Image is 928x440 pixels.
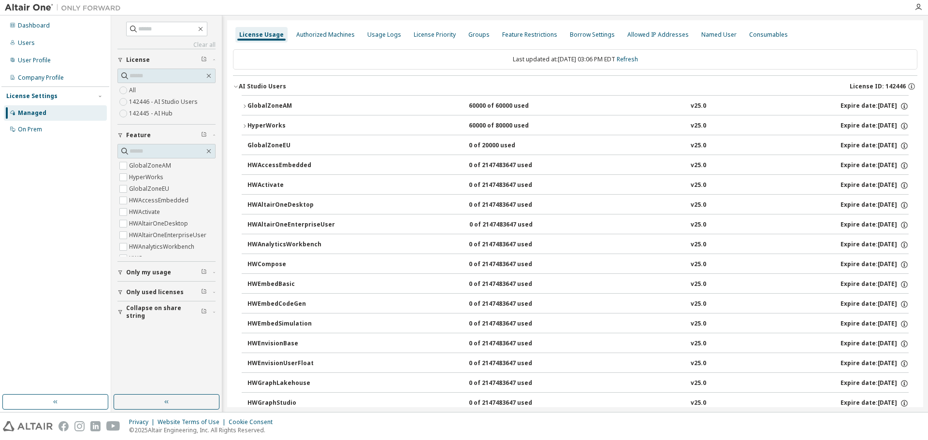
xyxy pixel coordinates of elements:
span: License [126,56,150,64]
label: HyperWorks [129,171,165,183]
div: Named User [701,31,737,39]
div: 0 of 2147483647 used [469,300,556,309]
div: v25.0 [691,260,706,269]
div: HWAnalyticsWorkbench [247,241,334,249]
div: v25.0 [691,359,706,368]
label: GlobalZoneEU [129,183,171,195]
div: Expire date: [DATE] [841,161,909,170]
div: Expire date: [DATE] [841,201,909,210]
div: HyperWorks [247,122,334,130]
button: AI Studio UsersLicense ID: 142446 [233,76,917,97]
div: 0 of 2147483647 used [469,201,556,210]
button: HWEmbedBasic0 of 2147483647 usedv25.0Expire date:[DATE] [247,274,909,295]
button: GlobalZoneAM60000 of 60000 usedv25.0Expire date:[DATE] [242,96,909,117]
img: linkedin.svg [90,421,101,431]
div: Groups [468,31,490,39]
div: 0 of 2147483647 used [469,399,556,408]
label: HWAccessEmbedded [129,195,190,206]
span: Only my usage [126,269,171,276]
button: HWGraphStudio0 of 2147483647 usedv25.0Expire date:[DATE] [247,393,909,414]
div: v25.0 [691,102,706,111]
button: HWCompose0 of 2147483647 usedv25.0Expire date:[DATE] [247,254,909,275]
div: Expire date: [DATE] [841,340,909,348]
div: 0 of 2147483647 used [469,181,556,190]
div: v25.0 [691,280,706,289]
div: Expire date: [DATE] [841,300,909,309]
div: v25.0 [691,320,706,328]
div: v25.0 [691,142,706,150]
img: youtube.svg [106,421,120,431]
label: 142446 - AI Studio Users [129,96,200,108]
div: Expire date: [DATE] [841,102,909,111]
label: All [129,85,138,96]
div: HWEnvisionBase [247,340,334,348]
a: Clear all [117,41,216,49]
div: 0 of 2147483647 used [469,241,556,249]
label: GlobalZoneAM [129,160,173,171]
div: Expire date: [DATE] [841,399,909,408]
div: Expire date: [DATE] [841,280,909,289]
div: HWEnvisionUserFloat [247,359,334,368]
img: altair_logo.svg [3,421,53,431]
div: HWCompose [247,260,334,269]
div: 0 of 2147483647 used [469,280,556,289]
div: User Profile [18,57,51,64]
div: Expire date: [DATE] [841,320,909,328]
label: HWActivate [129,206,162,218]
button: HyperWorks60000 of 80000 usedv25.0Expire date:[DATE] [242,115,909,137]
div: v25.0 [691,161,706,170]
div: 0 of 2147483647 used [469,260,556,269]
div: HWGraphLakehouse [247,379,334,388]
div: Expire date: [DATE] [841,260,909,269]
div: 0 of 2147483647 used [469,359,556,368]
div: Cookie Consent [229,418,278,426]
button: GlobalZoneEU0 of 20000 usedv25.0Expire date:[DATE] [247,135,909,156]
div: HWGraphStudio [247,399,334,408]
div: 0 of 2147483647 used [469,340,556,348]
div: Dashboard [18,22,50,29]
button: HWActivate0 of 2147483647 usedv25.0Expire date:[DATE] [247,175,909,196]
div: 0 of 2147483647 used [469,221,556,229]
div: Authorized Machines [296,31,355,39]
label: HWAltairOneDesktop [129,218,190,229]
button: HWGraphLakehouse0 of 2147483647 usedv25.0Expire date:[DATE] [247,373,909,394]
div: HWEmbedSimulation [247,320,334,328]
div: 60000 of 60000 used [469,102,556,111]
button: HWAnalyticsWorkbench0 of 2147483647 usedv25.0Expire date:[DATE] [247,234,909,255]
label: HWCompose [129,253,168,264]
button: HWEnvisionUserFloat0 of 2147483647 usedv25.0Expire date:[DATE] [247,353,909,374]
div: v25.0 [691,241,706,249]
div: Feature Restrictions [502,31,557,39]
span: Clear filter [201,269,207,276]
div: Expire date: [DATE] [841,359,909,368]
div: v25.0 [691,221,706,229]
div: GlobalZoneEU [247,142,334,150]
div: Company Profile [18,74,64,82]
div: Borrow Settings [570,31,615,39]
div: 60000 of 80000 used [469,122,556,130]
button: Only used licenses [117,282,216,303]
button: HWEnvisionBase0 of 2147483647 usedv25.0Expire date:[DATE] [247,333,909,355]
div: 0 of 2147483647 used [469,320,556,328]
div: v25.0 [691,340,706,348]
img: Altair One [5,3,126,13]
div: v25.0 [691,201,706,210]
div: Expire date: [DATE] [841,221,909,229]
div: License Priority [414,31,456,39]
div: HWAltairOneEnterpriseUser [247,221,335,229]
button: HWEmbedSimulation0 of 2147483647 usedv25.0Expire date:[DATE] [247,313,909,335]
div: On Prem [18,126,42,133]
div: Expire date: [DATE] [841,122,909,130]
div: Managed [18,109,46,117]
span: Collapse on share string [126,304,201,320]
button: Feature [117,125,216,146]
div: HWAccessEmbedded [247,161,334,170]
div: Usage Logs [367,31,401,39]
button: HWAltairOneEnterpriseUser0 of 2147483647 usedv25.0Expire date:[DATE] [247,214,909,236]
div: Users [18,39,35,47]
div: GlobalZoneAM [247,102,334,111]
span: Clear filter [201,56,207,64]
div: AI Studio Users [239,83,286,90]
div: Expire date: [DATE] [841,142,909,150]
span: Feature [126,131,151,139]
